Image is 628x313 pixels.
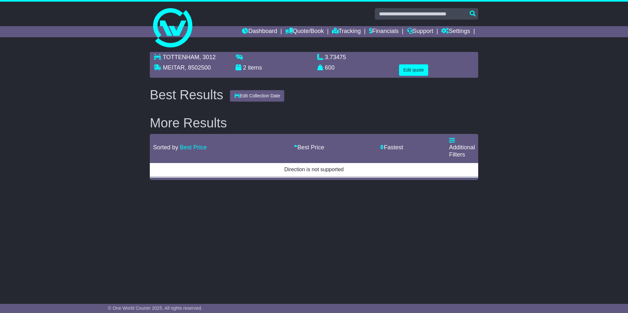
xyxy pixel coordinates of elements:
span: Sorted by [153,144,178,151]
div: Best Results [147,88,227,102]
button: Edit Collection Date [230,90,285,102]
span: , 3012 [199,54,216,60]
span: 3.73475 [325,54,346,60]
a: Tracking [332,26,361,37]
span: TOTTENHAM [163,54,200,60]
span: 2 [243,64,246,71]
a: Best Price [180,144,207,151]
button: Edit quote [399,64,428,76]
span: MEITAR [163,64,185,71]
a: Support [407,26,433,37]
span: , 8502500 [185,64,211,71]
h2: More Results [150,116,478,130]
span: 600 [325,64,335,71]
a: Fastest [380,144,403,151]
a: Dashboard [242,26,277,37]
a: Best Price [294,144,324,151]
td: Direction is not supported [150,162,478,177]
a: Additional Filters [449,137,475,158]
span: © One World Courier 2025. All rights reserved. [108,305,202,311]
a: Financials [369,26,399,37]
span: items [248,64,262,71]
a: Quote/Book [285,26,324,37]
a: Settings [441,26,470,37]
